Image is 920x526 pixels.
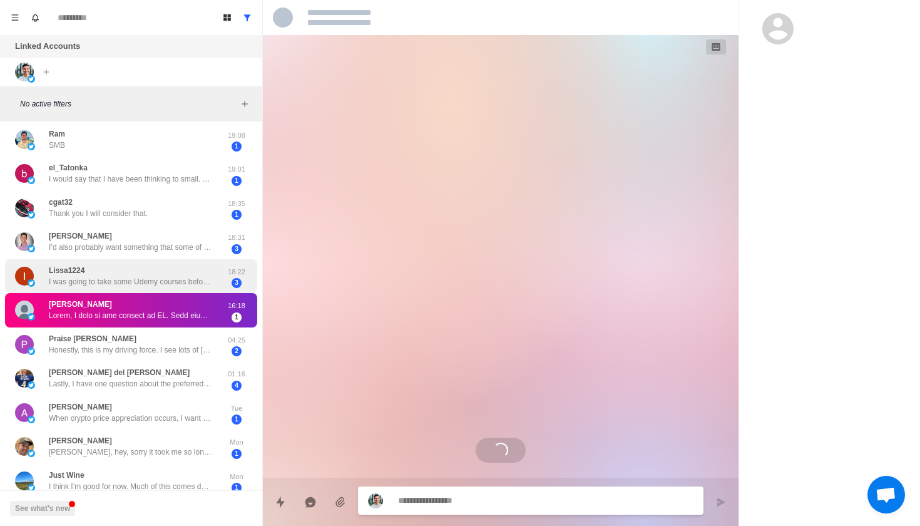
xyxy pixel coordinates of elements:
p: Just Wine [49,470,84,481]
span: 3 [232,278,242,288]
button: Quick replies [268,490,293,515]
p: I was going to take some Udemy courses before I came across your page. I dont know if you have an... [49,276,212,287]
p: 01:16 [221,369,252,379]
img: picture [28,279,35,287]
p: [PERSON_NAME] [49,230,112,242]
p: Lastly, I have one question about the preferred equity piece. In your example ($1M deal, $100K in... [49,378,212,389]
p: I’d also probably want something that some of my skill set and connections would help it run smoo... [49,242,212,253]
span: 1 [232,210,242,220]
p: Thank you I will consider that. [49,208,148,219]
p: 04:25 [221,335,252,346]
img: picture [28,177,35,184]
p: I would say that I have been thinking to small. I have had a few side hustles and made a little m... [49,173,212,185]
p: 18:35 [221,199,252,209]
p: No active filters [20,98,237,110]
img: picture [28,75,35,83]
p: [PERSON_NAME], hey, sorry it took me so long to reply to this. The call was fine. It was very int... [49,446,212,458]
span: 1 [232,449,242,459]
span: 1 [232,415,242,425]
p: I think I’m good for now. Much of this comes down to finding the right business and financing [49,481,212,492]
a: Open chat [867,476,905,513]
img: picture [15,199,34,217]
img: picture [368,493,383,508]
p: SMB [49,140,65,151]
button: Reply with AI [298,490,323,515]
p: 18:31 [221,232,252,243]
button: Notifications [25,8,45,28]
img: picture [28,143,35,150]
p: Honestly, this is my driving force. I see lots of [DEMOGRAPHIC_DATA] and [DEMOGRAPHIC_DATA] migra... [49,344,212,356]
img: picture [15,335,34,354]
img: picture [28,313,35,321]
img: picture [15,63,34,81]
button: Show all conversations [237,8,257,28]
button: Menu [5,8,25,28]
p: [PERSON_NAME] del [PERSON_NAME] [49,367,190,378]
span: 1 [232,312,242,322]
img: picture [28,416,35,423]
p: [PERSON_NAME] [49,299,112,310]
span: 2 [232,346,242,356]
img: picture [28,484,35,492]
p: 18:22 [221,267,252,277]
p: Lorem, I dolo si ame consect ad EL. Sedd eius temporin ut. La etdolore mag ali “enimadm” ven quis... [49,310,212,321]
p: Mon [221,437,252,448]
img: picture [15,437,34,456]
p: 19:01 [221,164,252,175]
p: Tue [221,403,252,414]
button: Add media [328,490,353,515]
span: 1 [232,142,242,152]
img: picture [15,267,34,286]
img: picture [28,381,35,389]
button: Add account [39,64,54,80]
p: Mon [221,472,252,482]
img: picture [15,403,34,422]
button: See what's new [10,501,75,516]
img: picture [28,211,35,219]
p: Praise [PERSON_NAME] [49,333,136,344]
button: Add filters [237,96,252,111]
img: picture [15,369,34,388]
img: picture [15,164,34,183]
span: 1 [232,176,242,186]
p: [PERSON_NAME] [49,435,112,446]
img: picture [15,472,34,490]
p: Linked Accounts [15,40,80,53]
span: 4 [232,381,242,391]
img: picture [28,348,35,355]
img: picture [15,130,34,149]
span: 3 [232,244,242,254]
button: Send message [708,490,733,515]
p: el_Tatonka [49,162,88,173]
img: picture [28,450,35,457]
p: 19:08 [221,130,252,141]
p: When crypto price appreciation occurs, I want to borrow against the crypto and purchase cash flow... [49,413,212,424]
p: 16:18 [221,301,252,311]
img: picture [28,245,35,252]
p: Ram [49,128,65,140]
button: Board View [217,8,237,28]
img: picture [15,301,34,319]
p: cgat32 [49,197,73,208]
p: Lissa1224 [49,265,84,276]
span: 1 [232,483,242,493]
img: picture [15,232,34,251]
p: [PERSON_NAME] [49,401,112,413]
